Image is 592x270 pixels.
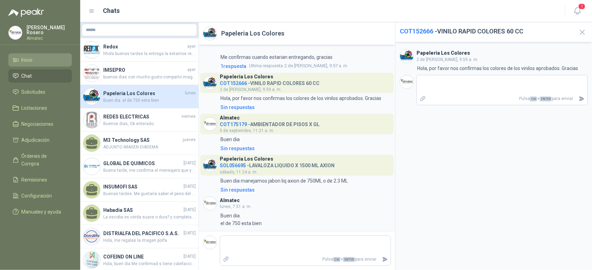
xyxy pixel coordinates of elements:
[22,104,47,112] span: Licitaciones
[8,101,72,115] a: Licitaciones
[103,183,182,191] h4: INSUMOFI SAS
[220,120,320,126] h4: - AMBIENTADOR DE PISOS X GL
[220,94,381,102] p: Hola, por favor nos confirmas los colores de los vinilos aprobados. Gracias
[83,88,100,105] img: Company Logo
[203,159,217,172] img: Company Logo
[103,261,196,267] span: Hola, buen dia Me confirmad s tiene calefacción porfa
[103,51,196,57] span: hhola buenas tardes la entrega la estamos realizando el dia viernes 26 de septiembre
[219,103,391,111] a: Sin respuestas
[80,225,198,248] a: Company LogoDISTRIALFA DEL PACIFICO S.A.S.[DATE]Hola, me regalas la imagen porfa
[220,253,232,265] label: Adjuntar archivos
[400,49,413,63] img: Company Logo
[83,41,100,58] img: Company Logo
[333,257,340,262] span: Ctrl
[181,113,196,120] span: viernes
[8,173,72,186] a: Remisiones
[22,120,54,128] span: Negociaciones
[220,38,332,61] p: Buen dia. Me confirmas cuando estarian entregando, gracias
[80,38,198,62] a: Company LogoRedoxayerhhola buenas tardes la entrega la estamos realizando el dia viernes 26 de se...
[103,191,196,197] span: Buenas tardes. Me gustaría saber el peso del rollo para poderles enviar una cotizacion acertada. ...
[103,160,182,167] h4: GLOBAL DE QUIMICOS
[220,163,246,168] span: SOL056695
[203,76,217,90] img: Company Logo
[249,62,348,69] span: 2 de [PERSON_NAME], 9:57 a. m.
[220,62,246,70] span: 1 respuesta
[103,97,196,104] span: Buen dia. el de 750 esta bien
[220,80,247,86] span: COT152666
[103,90,183,97] h4: Papeleria Los Colores
[80,155,198,178] a: Company LogoGLOBAL DE QUIMICOS[DATE]Buena tarde, me confirma el mensajero que ya se entregó
[103,74,196,80] span: buenos dias con mucho gusto comparto imagen del guante tipo ingeniero corto y del guante largo
[8,53,72,67] a: Inicio
[530,97,537,101] span: Ctrl
[8,117,72,131] a: Negociaciones
[220,116,240,120] h3: Almatec
[576,93,587,105] button: Enviar
[22,136,50,144] span: Adjudicación
[183,207,196,213] span: [DATE]
[187,67,196,73] span: ayer
[103,144,196,151] span: ADJUNTO IMAGEN DIADEMA
[80,108,198,132] a: Company LogoREDES ELECTRICASviernesBuenos dias, Ok enterado.
[27,25,72,35] p: [PERSON_NAME] Rosero
[103,121,196,127] span: Buenos dias, Ok enterado.
[221,29,284,38] h2: Papeleria Los Colores
[220,145,255,152] div: Sin respuestas
[400,75,413,88] img: Company Logo
[183,253,196,260] span: [DATE]
[103,43,186,51] h4: Redox
[27,36,72,40] p: Almatec
[219,186,391,194] a: Sin respuestas
[103,167,196,174] span: Buena tarde, me confirma el mensajero que ya se entregó
[8,69,72,83] a: Chat
[417,51,470,55] h3: Papeleria Los Colores
[187,43,196,50] span: ayer
[417,64,578,72] p: Hola, por favor nos confirmas los colores de los vinilos aprobados. Gracias
[203,197,217,210] img: Company Logo
[220,204,252,209] span: lunes, 7:51 a. m.
[83,228,100,245] img: Company Logo
[103,237,196,244] span: Hola, me regalas la imagen porfa
[183,137,196,143] span: jueves
[103,230,182,237] h4: DISTRIALFA DEL PACIFICO S.A.S.
[103,214,196,221] span: La escoba es cerda suave o dura? y completa o solo el repuesto?
[220,177,348,185] p: Buen dia manejamos jabon liq axion de 750ML o de 2.3 ML
[22,192,52,200] span: Configuración
[203,117,217,131] img: Company Logo
[429,93,576,105] p: Pulsa + para enviar
[103,66,186,74] h4: IMSEPRO
[417,93,429,105] label: Adjuntar archivos
[183,230,196,237] span: [DATE]
[219,62,391,70] a: 1respuestaUltima respuesta2 de [PERSON_NAME], 9:57 a. m.
[183,160,196,167] span: [DATE]
[220,161,335,168] h4: - LAVALOZA LIQUIDO X 1500 ML AXION
[220,136,240,143] p: Buen dia
[220,122,247,127] span: COT175179
[22,56,33,64] span: Inicio
[8,149,72,170] a: Órdenes de Compra
[220,199,240,202] h3: Almatec
[220,87,282,92] span: 2 de [PERSON_NAME], 9:59 a. m.
[417,57,478,62] span: 2 de [PERSON_NAME], 9:59 a. m.
[220,212,262,227] p: Buen dia. el de 750 esta bien
[232,253,380,265] p: Pulsa + para enviar
[220,103,255,111] div: Sin respuestas
[22,176,47,184] span: Remisiones
[80,202,198,225] a: Habadia SAS[DATE]La escoba es cerda suave o dura? y completa o solo el repuesto?
[220,157,273,161] h3: Papeleria Los Colores
[343,257,355,262] span: ENTER
[220,128,274,133] span: 5 de septiembre, 11:21 a. m.
[185,90,196,97] span: lunes
[220,75,273,79] h3: Papeleria Los Colores
[8,85,72,99] a: Solicitudes
[80,178,198,202] a: INSUMOFI SAS[DATE]Buenas tardes. Me gustaría saber el peso del rollo para poderles enviar una cot...
[22,208,61,216] span: Manuales y ayuda
[540,97,552,101] span: ENTER
[103,253,182,261] h4: COFEIND ON LINE
[578,3,586,10] span: 1
[22,88,46,96] span: Solicitudes
[22,152,65,168] span: Órdenes de Compra
[22,72,32,80] span: Chat
[400,28,433,35] span: COT152666
[83,65,100,82] img: Company Logo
